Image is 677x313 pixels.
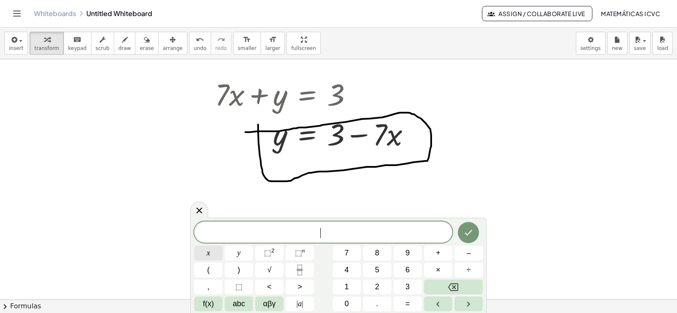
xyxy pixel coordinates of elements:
[211,32,231,55] button: redoredo
[594,6,667,21] button: Matemáticas ICVC
[295,249,302,257] span: ⬚
[320,228,325,238] span: ​
[238,45,256,51] span: smaller
[207,247,210,259] span: x
[118,45,131,51] span: draw
[194,296,223,311] button: Functions
[436,264,440,276] span: ×
[376,298,378,310] span: .
[333,263,361,277] button: 4
[344,298,349,310] span: 0
[333,280,361,294] button: 1
[158,32,187,55] button: arrange
[255,263,283,277] button: Square root
[436,247,440,259] span: +
[454,263,483,277] button: Divide
[63,32,91,55] button: keyboardkeypad
[297,298,303,310] span: a
[194,263,223,277] button: (
[114,32,136,55] button: draw
[581,45,601,51] span: settings
[243,35,251,45] i: format_size
[73,35,81,45] i: keyboard
[194,45,206,51] span: undo
[225,263,253,277] button: )
[652,32,673,55] button: load
[424,246,452,260] button: Plus
[576,32,605,55] button: settings
[196,35,204,45] i: undo
[194,246,223,260] button: x
[344,281,349,293] span: 1
[375,247,379,259] span: 8
[394,263,422,277] button: 6
[629,32,651,55] button: save
[297,281,302,293] span: >
[68,45,87,51] span: keypad
[286,246,314,260] button: Superscript
[4,32,28,55] button: insert
[261,32,285,55] button: format_sizelarger
[424,296,452,311] button: Left arrow
[657,45,668,51] span: load
[424,280,483,294] button: Backspace
[238,264,240,276] span: )
[225,246,253,260] button: y
[607,32,627,55] button: new
[375,264,379,276] span: 5
[344,264,349,276] span: 4
[286,32,320,55] button: fullscreen
[235,281,242,293] span: ⬚
[467,264,471,276] span: ÷
[363,280,391,294] button: 2
[363,263,391,277] button: 5
[96,45,110,51] span: scrub
[233,32,261,55] button: format_sizesmaller
[194,280,223,294] button: ,
[225,296,253,311] button: Alphabet
[271,247,275,254] sup: 2
[255,246,283,260] button: Squared
[454,296,483,311] button: Right arrow
[264,249,271,257] span: ⬚
[405,264,410,276] span: 6
[207,264,210,276] span: (
[344,247,349,259] span: 7
[466,247,471,259] span: –
[34,9,76,18] a: Whiteboards
[255,280,283,294] button: Less than
[297,299,298,308] span: |
[91,32,114,55] button: scrub
[601,10,660,17] span: Matemáticas ICVC
[394,246,422,260] button: 9
[302,299,303,308] span: |
[233,298,245,310] span: abc
[286,263,314,277] button: Fraction
[363,296,391,311] button: .
[9,45,23,51] span: insert
[286,280,314,294] button: Greater than
[612,45,622,51] span: new
[163,45,183,51] span: arrange
[394,280,422,294] button: 3
[267,264,272,276] span: √
[30,32,64,55] button: transform
[333,246,361,260] button: 7
[215,45,227,51] span: redo
[424,263,452,277] button: Times
[225,280,253,294] button: Placeholder
[333,296,361,311] button: 0
[291,45,316,51] span: fullscreen
[302,247,305,254] sup: n
[405,247,410,259] span: 9
[255,296,283,311] button: Greek alphabet
[286,296,314,311] button: Absolute value
[189,32,211,55] button: undoundo
[363,246,391,260] button: 8
[482,6,592,21] button: Assign / Collaborate Live
[267,281,272,293] span: <
[269,35,277,45] i: format_size
[405,281,410,293] span: 3
[34,45,59,51] span: transform
[394,296,422,311] button: Equals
